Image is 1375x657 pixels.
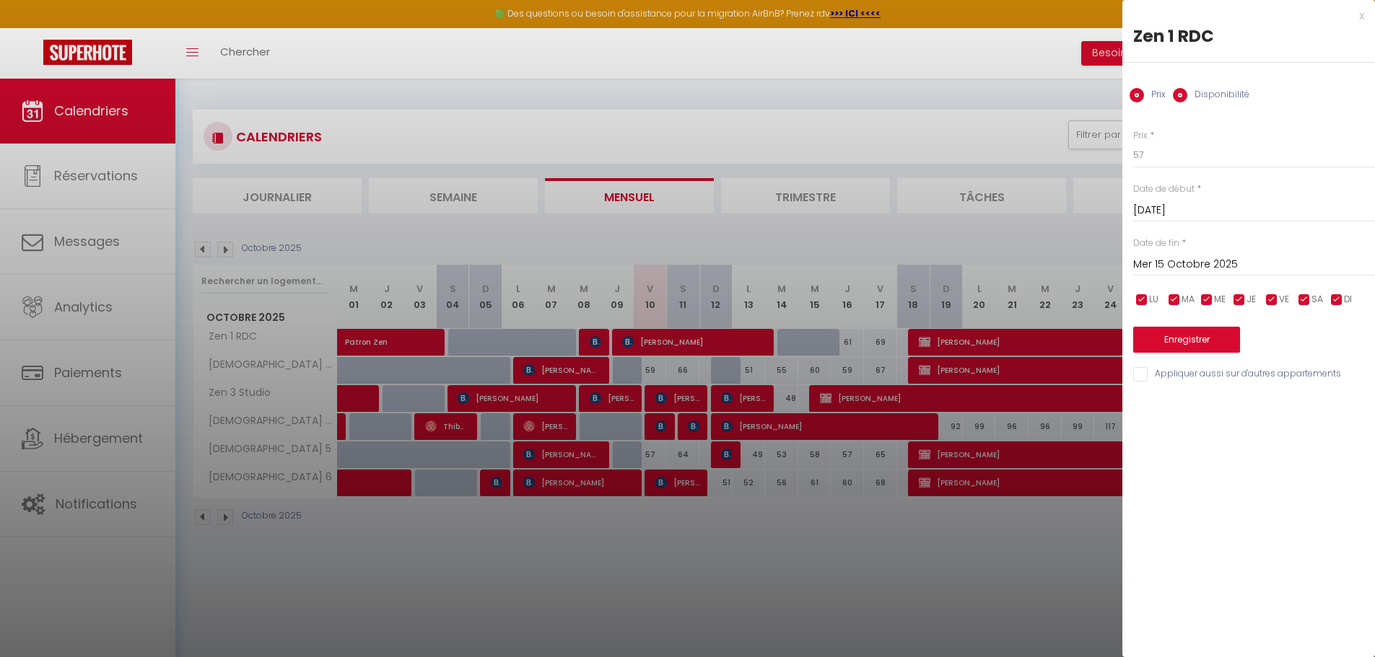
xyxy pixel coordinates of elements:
span: DI [1344,293,1352,307]
span: JE [1247,293,1256,307]
span: MA [1182,293,1195,307]
label: Prix [1133,129,1148,143]
label: Date de fin [1133,237,1179,250]
span: ME [1214,293,1226,307]
label: Prix [1144,88,1166,104]
div: x [1122,7,1364,25]
label: Date de début [1133,182,1195,196]
span: VE [1279,293,1289,307]
div: Zen 1 RDC [1133,25,1364,48]
span: LU [1149,293,1158,307]
label: Disponibilité [1187,88,1249,104]
button: Enregistrer [1133,327,1240,353]
span: SA [1311,293,1323,307]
